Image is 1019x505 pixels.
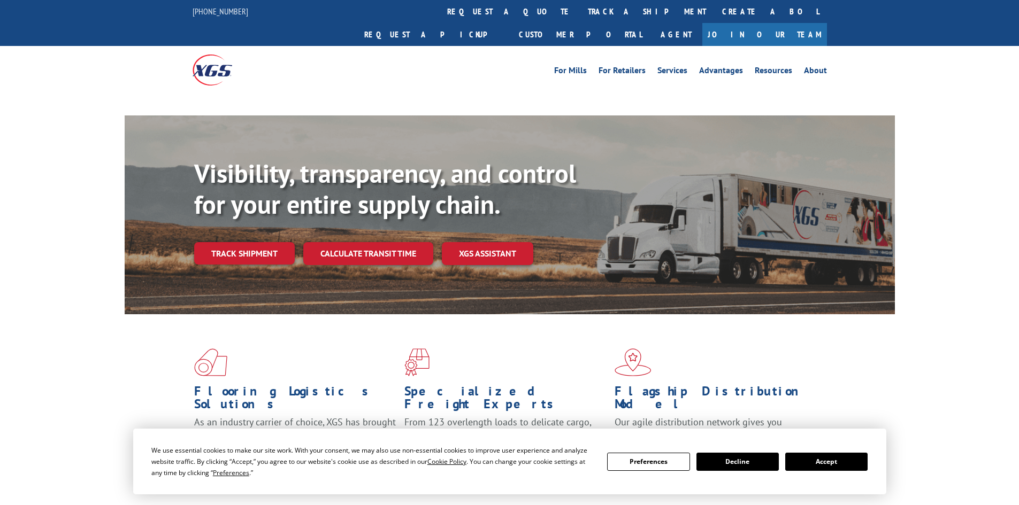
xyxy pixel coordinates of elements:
a: Services [657,66,687,78]
button: Decline [696,453,779,471]
span: As an industry carrier of choice, XGS has brought innovation and dedication to flooring logistics... [194,416,396,454]
img: xgs-icon-focused-on-flooring-red [404,348,430,376]
img: xgs-icon-flagship-distribution-model-red [615,348,652,376]
b: Visibility, transparency, and control for your entire supply chain. [194,157,576,221]
a: Advantages [699,66,743,78]
div: We use essential cookies to make our site work. With your consent, we may also use non-essential ... [151,445,594,478]
div: Cookie Consent Prompt [133,429,886,494]
a: Calculate transit time [303,242,433,265]
a: For Retailers [599,66,646,78]
a: About [804,66,827,78]
span: Our agile distribution network gives you nationwide inventory management on demand. [615,416,811,441]
a: Join Our Team [702,23,827,46]
h1: Specialized Freight Experts [404,385,607,416]
a: XGS ASSISTANT [442,242,533,265]
h1: Flagship Distribution Model [615,385,817,416]
a: Agent [650,23,702,46]
a: For Mills [554,66,587,78]
span: Preferences [213,468,249,477]
span: Cookie Policy [427,457,466,466]
img: xgs-icon-total-supply-chain-intelligence-red [194,348,227,376]
a: Resources [755,66,792,78]
h1: Flooring Logistics Solutions [194,385,396,416]
a: Customer Portal [511,23,650,46]
button: Accept [785,453,868,471]
button: Preferences [607,453,689,471]
a: Request a pickup [356,23,511,46]
p: From 123 overlength loads to delicate cargo, our experienced staff knows the best way to move you... [404,416,607,463]
a: Track shipment [194,242,295,265]
a: [PHONE_NUMBER] [193,6,248,17]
